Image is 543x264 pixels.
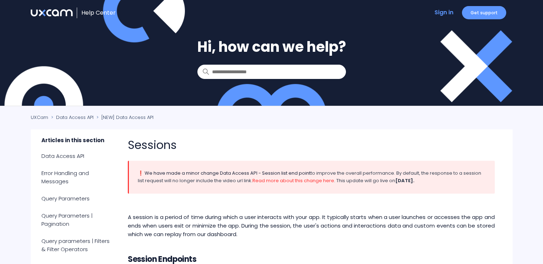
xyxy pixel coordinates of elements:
a: Data Access API [38,148,117,164]
li: [NEW] Data Access API [95,114,154,121]
h1: Sessions [128,136,494,154]
a: Data Access API [56,114,94,121]
a: Read more about this change here [252,177,334,184]
a: UXCam [31,114,48,121]
img: UXCam Help Center home page [31,9,73,16]
p: A session is a period of time during which a user interacts with your app. It typically starts wh... [128,213,494,239]
h1: Hi, how can we help? [197,36,346,58]
strong: [DATE]. [395,177,414,184]
p: ❗️ We have made a minor change Data Access API - Session list end point [128,161,494,194]
span: Articles in this section [38,136,117,148]
a: Help Center [81,9,116,17]
span: to improve the overall performance. By default, the response to a session list request will no lo... [138,170,481,184]
a: [NEW] Data Access API [101,114,154,121]
input: Search [197,65,346,79]
a: Error Handling and Messages [38,165,117,189]
li: UXCam [31,114,50,121]
a: Sign in [434,8,453,16]
a: Query Parameters [38,191,117,206]
a: Get support [462,6,506,19]
a: Query Parameters | Pagination [38,208,117,231]
a: Query parameters | Filters & Filter Operators [38,233,117,257]
li: Data Access API [50,114,95,121]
